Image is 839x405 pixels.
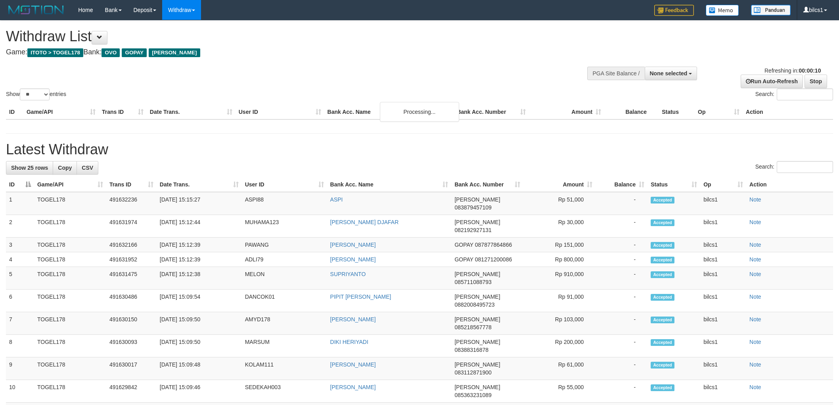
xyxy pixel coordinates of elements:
strong: 00:00:10 [799,67,821,74]
td: [DATE] 15:09:46 [157,380,242,403]
td: 5 [6,267,34,290]
td: Rp 910,000 [523,267,596,290]
a: Show 25 rows [6,161,53,175]
span: GOPAY [454,256,473,263]
span: [PERSON_NAME] [454,219,500,225]
th: Trans ID [99,105,147,119]
td: [DATE] 15:12:39 [157,252,242,267]
td: TOGEL178 [34,290,106,312]
span: Accepted [651,384,674,391]
td: 491630150 [106,312,157,335]
td: 491632166 [106,238,157,252]
td: [DATE] 15:09:48 [157,357,242,380]
th: User ID: activate to sort column ascending [242,177,327,192]
td: Rp 30,000 [523,215,596,238]
th: ID: activate to sort column descending [6,177,34,192]
a: Note [749,361,761,368]
span: Copy [58,165,72,171]
span: Accepted [651,257,674,263]
td: 9 [6,357,34,380]
h4: Game: Bank: [6,48,552,56]
td: 7 [6,312,34,335]
a: CSV [77,161,98,175]
span: Copy 085711088793 to clipboard [454,279,491,285]
a: Note [749,339,761,345]
td: TOGEL178 [34,312,106,335]
td: TOGEL178 [34,267,106,290]
img: panduan.png [751,5,791,15]
th: Status [659,105,695,119]
th: Balance: activate to sort column ascending [596,177,647,192]
a: SUPRIYANTO [330,271,366,277]
td: 2 [6,215,34,238]
td: Rp 103,000 [523,312,596,335]
th: Balance [604,105,659,119]
span: Copy 087877864866 to clipboard [475,242,512,248]
th: Bank Acc. Number: activate to sort column ascending [451,177,523,192]
td: TOGEL178 [34,215,106,238]
span: [PERSON_NAME] [454,294,500,300]
img: MOTION_logo.png [6,4,66,16]
span: GOPAY [454,242,473,248]
th: Op [695,105,743,119]
a: Note [749,294,761,300]
td: 491631475 [106,267,157,290]
span: Copy 083112871900 to clipboard [454,369,491,376]
td: MARSUM [242,335,327,357]
td: [DATE] 15:09:50 [157,335,242,357]
td: - [596,335,647,357]
td: bilcs1 [700,380,746,403]
th: Bank Acc. Name: activate to sort column ascending [327,177,452,192]
td: - [596,267,647,290]
span: Accepted [651,362,674,369]
td: TOGEL178 [34,380,106,403]
td: 1 [6,192,34,215]
td: PAWANG [242,238,327,252]
a: Run Auto-Refresh [741,75,803,88]
span: Accepted [651,197,674,203]
span: OVO [102,48,120,57]
td: 491630486 [106,290,157,312]
td: Rp 800,000 [523,252,596,267]
td: TOGEL178 [34,252,106,267]
td: bilcs1 [700,215,746,238]
td: Rp 55,000 [523,380,596,403]
a: Note [749,316,761,322]
td: SEDEKAH003 [242,380,327,403]
div: PGA Site Balance / [587,67,644,80]
td: bilcs1 [700,335,746,357]
a: [PERSON_NAME] [330,384,376,390]
td: KOLAM111 [242,357,327,380]
td: bilcs1 [700,267,746,290]
span: [PERSON_NAME] [454,384,500,390]
h1: Withdraw List [6,29,552,44]
span: ITOTO > TOGEL178 [27,48,83,57]
td: [DATE] 15:12:44 [157,215,242,238]
a: Note [749,219,761,225]
td: [DATE] 15:12:38 [157,267,242,290]
th: Status: activate to sort column ascending [647,177,700,192]
span: [PERSON_NAME] [454,271,500,277]
span: Copy 08388316878 to clipboard [454,347,488,353]
td: AMYD178 [242,312,327,335]
th: Trans ID: activate to sort column ascending [106,177,157,192]
a: Stop [805,75,827,88]
a: Note [749,384,761,390]
td: TOGEL178 [34,192,106,215]
a: [PERSON_NAME] [330,316,376,322]
span: [PERSON_NAME] [454,339,500,345]
a: [PERSON_NAME] DJAFAR [330,219,399,225]
th: Date Trans. [147,105,236,119]
td: bilcs1 [700,238,746,252]
a: PIPIT [PERSON_NAME] [330,294,391,300]
td: 491632236 [106,192,157,215]
td: MUHAMA123 [242,215,327,238]
th: ID [6,105,23,119]
td: Rp 61,000 [523,357,596,380]
a: Note [749,242,761,248]
td: 491630017 [106,357,157,380]
span: [PERSON_NAME] [454,196,500,203]
td: TOGEL178 [34,238,106,252]
td: [DATE] 15:15:27 [157,192,242,215]
td: Rp 200,000 [523,335,596,357]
